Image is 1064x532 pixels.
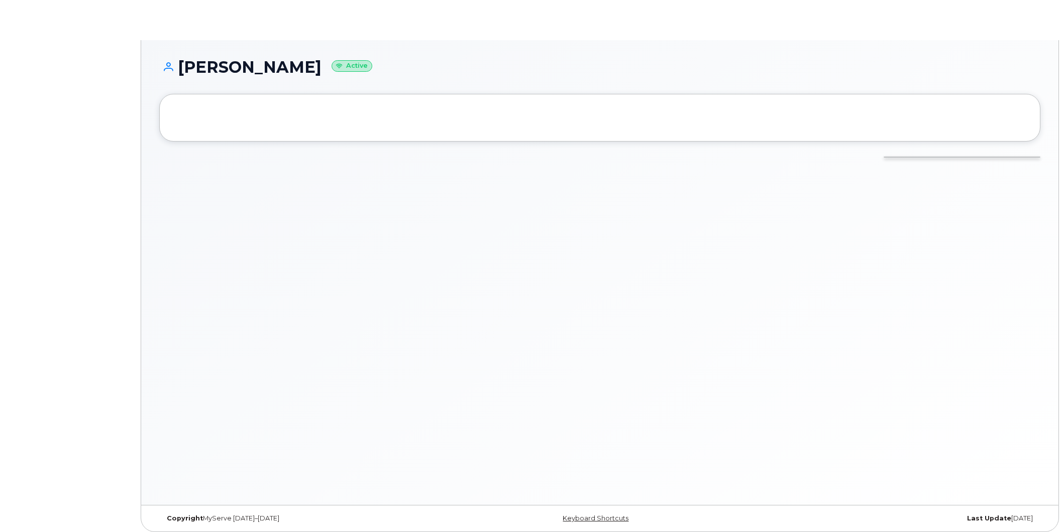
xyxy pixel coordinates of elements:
[159,58,1040,76] h1: [PERSON_NAME]
[967,514,1011,522] strong: Last Update
[332,60,372,72] small: Active
[563,514,628,522] a: Keyboard Shortcuts
[747,514,1040,522] div: [DATE]
[167,514,203,522] strong: Copyright
[159,514,453,522] div: MyServe [DATE]–[DATE]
